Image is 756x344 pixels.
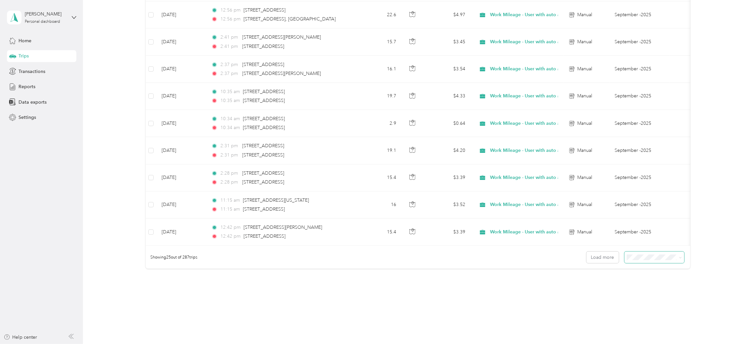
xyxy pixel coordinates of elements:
td: September -2025 [610,83,670,110]
span: Settings [19,114,36,121]
span: Trips [19,52,29,59]
span: Manual [578,65,592,73]
span: [STREET_ADDRESS] [243,125,285,130]
span: Work Mileage - User with auto allowance [490,228,580,236]
span: 2:31 pm [220,152,239,159]
td: $3.39 [425,164,471,191]
span: [STREET_ADDRESS][PERSON_NAME] [243,34,321,40]
td: $4.97 [425,1,471,28]
span: 12:42 pm [220,224,241,231]
td: [DATE] [156,28,206,55]
td: September -2025 [610,28,670,55]
td: [DATE] [156,110,206,137]
td: 19.1 [358,137,401,164]
td: [DATE] [156,191,206,219]
span: [STREET_ADDRESS] [243,116,285,121]
td: [DATE] [156,137,206,164]
td: 15.7 [358,28,401,55]
td: September -2025 [610,164,670,191]
span: 11:15 am [220,197,240,204]
span: Manual [578,201,592,208]
span: Work Mileage - User with auto allowance [490,120,580,127]
td: 15.4 [358,164,401,191]
td: September -2025 [610,110,670,137]
td: 19.7 [358,83,401,110]
span: 2:41 pm [220,34,239,41]
span: [STREET_ADDRESS] [243,44,284,49]
td: $3.45 [425,28,471,55]
td: September -2025 [610,137,670,164]
span: 2:37 pm [220,61,239,68]
td: September -2025 [610,191,670,219]
span: [STREET_ADDRESS] [243,206,285,212]
td: $0.64 [425,110,471,137]
div: [PERSON_NAME] [25,11,66,17]
span: 2:28 pm [220,170,239,177]
td: September -2025 [610,56,670,83]
span: Work Mileage - User with auto allowance [490,11,580,18]
span: Transactions [19,68,45,75]
span: [STREET_ADDRESS], [GEOGRAPHIC_DATA] [244,16,336,22]
td: [DATE] [156,1,206,28]
span: Manual [578,11,592,18]
td: [DATE] [156,83,206,110]
span: [STREET_ADDRESS][PERSON_NAME] [243,71,321,76]
span: Manual [578,38,592,46]
span: 10:34 am [220,115,240,122]
div: Personal dashboard [25,20,60,24]
span: Work Mileage - User with auto allowance [490,38,580,46]
span: 2:31 pm [220,142,239,150]
span: Work Mileage - User with auto allowance [490,92,580,100]
td: $3.39 [425,219,471,246]
span: 10:35 am [220,88,240,95]
td: September -2025 [610,219,670,246]
span: 11:15 am [220,206,240,213]
td: 22.6 [358,1,401,28]
td: 16 [358,191,401,219]
span: [STREET_ADDRESS] [243,143,284,149]
span: 12:56 pm [220,16,241,23]
td: September -2025 [610,1,670,28]
span: [STREET_ADDRESS] [243,98,285,103]
span: [STREET_ADDRESS][PERSON_NAME] [244,224,322,230]
span: Home [19,37,31,44]
span: 10:34 am [220,124,240,131]
span: 12:56 pm [220,7,241,14]
td: [DATE] [156,219,206,246]
td: 16.1 [358,56,401,83]
span: 2:41 pm [220,43,239,50]
button: Help center [4,334,37,341]
span: Work Mileage - User with auto allowance [490,201,580,208]
span: [STREET_ADDRESS] [243,179,284,185]
iframe: Everlance-gr Chat Button Frame [719,307,756,344]
span: 10:35 am [220,97,240,104]
span: Reports [19,83,35,90]
span: Work Mileage - User with auto allowance [490,65,580,73]
span: [STREET_ADDRESS] [243,62,284,67]
td: $3.52 [425,191,471,219]
span: Work Mileage - User with auto allowance [490,174,580,181]
td: 2.9 [358,110,401,137]
span: Manual [578,228,592,236]
span: Manual [578,174,592,181]
td: $4.33 [425,83,471,110]
span: Work Mileage - User with auto allowance [490,147,580,154]
span: Manual [578,92,592,100]
td: 15.4 [358,219,401,246]
td: [DATE] [156,56,206,83]
span: 2:37 pm [220,70,239,77]
span: Manual [578,120,592,127]
span: [STREET_ADDRESS] [243,152,284,158]
span: [STREET_ADDRESS] [244,7,285,13]
span: Manual [578,147,592,154]
span: [STREET_ADDRESS] [243,170,284,176]
td: $3.54 [425,56,471,83]
span: 2:28 pm [220,179,239,186]
td: $4.20 [425,137,471,164]
span: [STREET_ADDRESS][US_STATE] [243,197,309,203]
span: [STREET_ADDRESS] [243,89,285,94]
span: [STREET_ADDRESS] [244,233,285,239]
span: Showing 25 out of 287 trips [146,255,197,260]
td: [DATE] [156,164,206,191]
